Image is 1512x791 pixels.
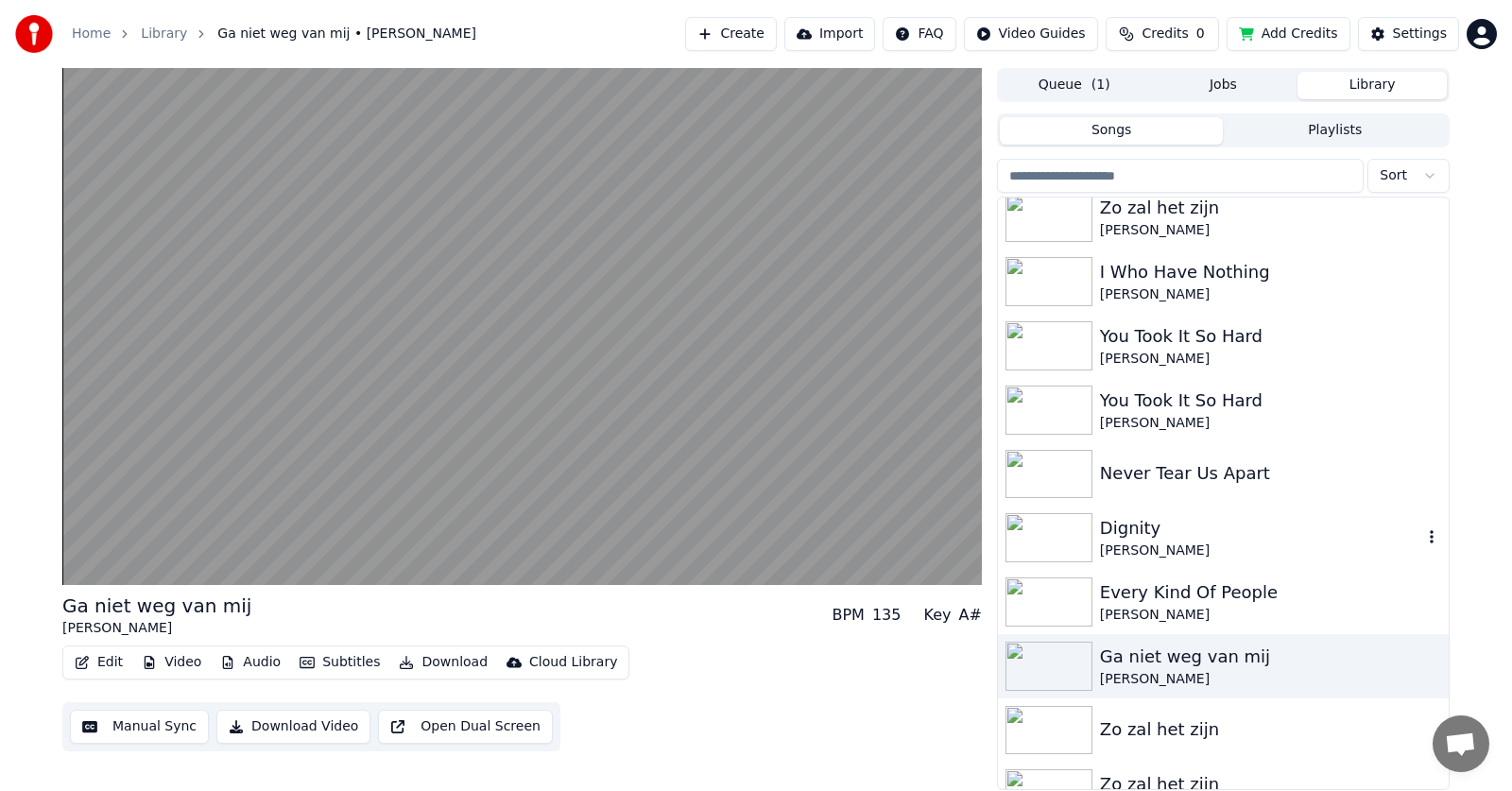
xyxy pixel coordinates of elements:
div: 135 [872,604,902,627]
button: Library [1297,72,1447,99]
button: Settings [1358,17,1459,51]
div: Open de chat [1433,715,1489,772]
span: Sort [1380,166,1407,185]
a: Library [141,25,187,43]
div: You Took It So Hard [1100,323,1441,350]
button: Import [784,17,875,51]
button: Credits0 [1106,17,1219,51]
div: Zo zal het zijn [1100,195,1441,221]
div: [PERSON_NAME] [1100,350,1441,369]
button: Download [391,649,495,676]
div: A# [958,604,981,627]
div: [PERSON_NAME] [1100,606,1441,625]
div: You Took It So Hard [1100,387,1441,414]
div: Never Tear Us Apart [1100,460,1441,487]
div: Every Kind Of People [1100,579,1441,606]
button: Video Guides [964,17,1098,51]
div: Zo zal het zijn [1100,716,1441,743]
button: Jobs [1149,72,1298,99]
div: I Who Have Nothing [1100,259,1441,285]
div: Dignity [1100,515,1422,542]
div: Cloud Library [529,653,617,672]
button: Open Dual Screen [378,710,553,744]
span: Credits [1142,25,1188,43]
div: [PERSON_NAME] [1100,670,1441,689]
div: [PERSON_NAME] [1100,221,1441,240]
div: Ga niet weg van mij [1100,644,1441,670]
button: Add Credits [1227,17,1350,51]
button: Queue [1000,72,1149,99]
nav: breadcrumb [72,25,476,43]
div: [PERSON_NAME] [1100,285,1441,304]
a: Home [72,25,111,43]
div: [PERSON_NAME] [1100,414,1441,433]
span: ( 1 ) [1091,76,1110,95]
div: BPM [832,604,864,627]
div: [PERSON_NAME] [1100,542,1422,560]
button: Download Video [216,710,370,744]
button: FAQ [883,17,955,51]
span: Ga niet weg van mij • [PERSON_NAME] [217,25,476,43]
button: Create [685,17,777,51]
div: Settings [1393,25,1447,43]
button: Playlists [1223,117,1447,145]
span: 0 [1196,25,1205,43]
div: Key [923,604,951,627]
button: Audio [213,649,288,676]
button: Edit [67,649,130,676]
button: Songs [1000,117,1224,145]
button: Video [134,649,209,676]
button: Subtitles [292,649,387,676]
button: Manual Sync [70,710,209,744]
div: Ga niet weg van mij [62,593,251,619]
img: youka [15,15,53,53]
div: [PERSON_NAME] [62,619,251,638]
